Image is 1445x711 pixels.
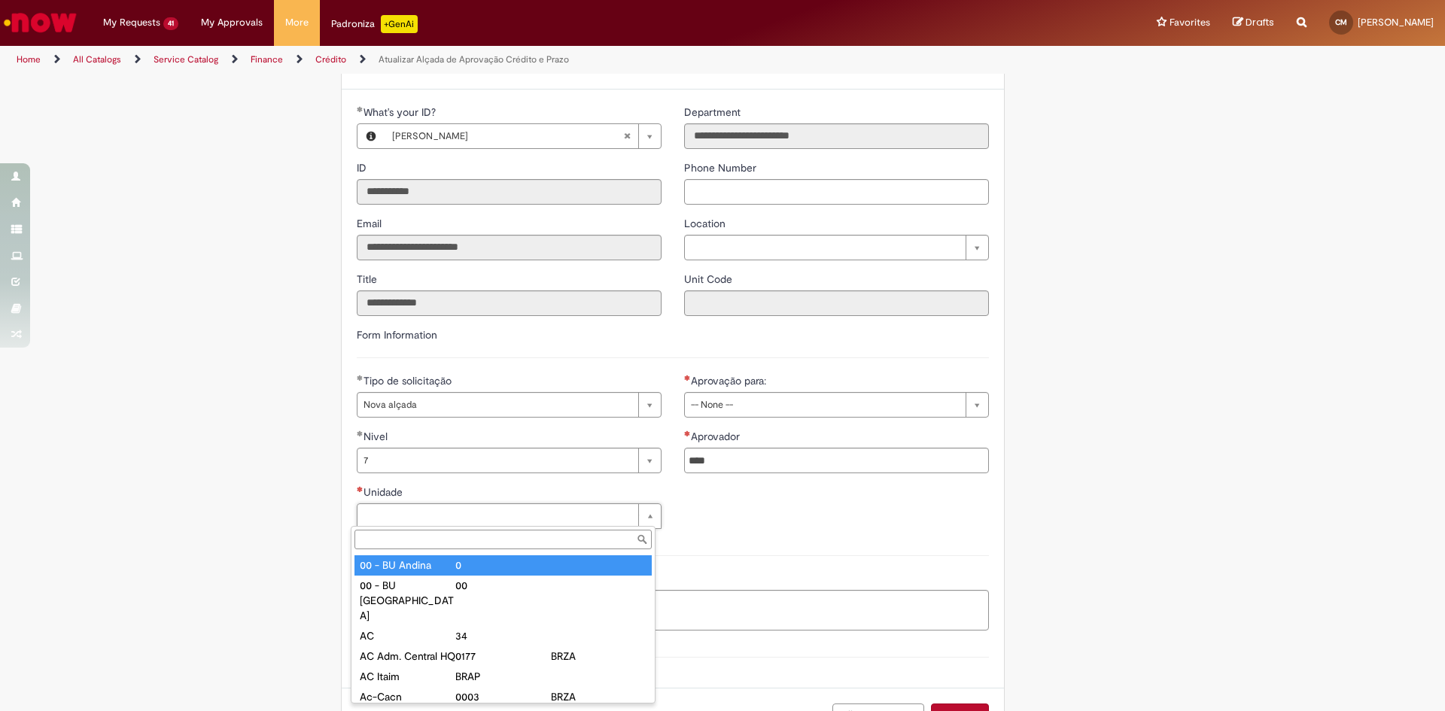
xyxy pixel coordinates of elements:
[360,689,455,704] div: Ac-Cacn
[360,628,455,643] div: AC
[551,649,646,664] div: BRZA
[360,669,455,684] div: AC Itaim
[455,669,551,684] div: BRAP
[360,558,455,573] div: 00 - BU Andina
[455,578,551,593] div: 00
[455,628,551,643] div: 34
[455,558,551,573] div: 0
[360,578,455,623] div: 00 - BU [GEOGRAPHIC_DATA]
[351,552,655,703] ul: Unidade
[551,689,646,704] div: BRZA
[360,649,455,664] div: AC Adm. Central HQ
[455,689,551,704] div: 0003
[455,649,551,664] div: 0177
